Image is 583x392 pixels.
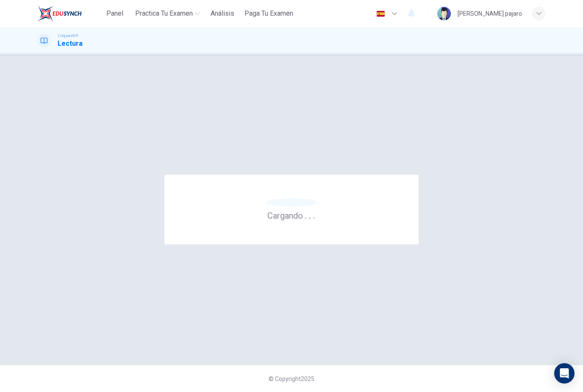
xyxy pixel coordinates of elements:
span: Linguaskill [58,33,78,39]
img: es [375,11,386,17]
button: Análisis [207,6,238,21]
h6: . [313,208,316,222]
span: Análisis [211,8,234,19]
span: © Copyright 2025 [269,375,314,382]
h6: . [308,208,311,222]
h1: Lectura [58,39,83,49]
a: EduSynch logo [37,5,101,22]
span: Panel [106,8,123,19]
div: [PERSON_NAME] pajaro [458,8,522,19]
span: Paga Tu Examen [244,8,293,19]
button: Panel [101,6,128,21]
button: Paga Tu Examen [241,6,297,21]
img: Profile picture [437,7,451,20]
div: Open Intercom Messenger [554,363,575,384]
h6: Cargando [267,210,316,221]
img: EduSynch logo [37,5,82,22]
button: Practica tu examen [132,6,204,21]
h6: . [304,208,307,222]
span: Practica tu examen [135,8,193,19]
